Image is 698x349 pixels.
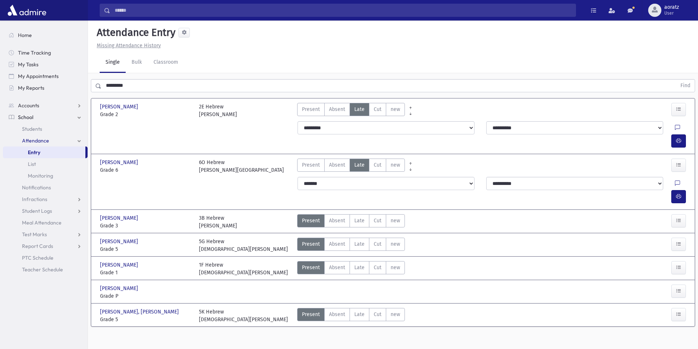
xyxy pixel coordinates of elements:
a: List [3,158,88,170]
span: Late [354,105,365,113]
div: AttTypes [297,103,405,118]
span: Absent [329,264,345,271]
span: Present [302,105,320,113]
span: Student Logs [22,208,52,214]
span: Monitoring [28,172,53,179]
h5: Attendance Entry [94,26,176,39]
div: AttTypes [297,159,405,174]
span: new [391,264,400,271]
span: Grade 6 [100,166,192,174]
span: Absent [329,311,345,318]
span: Cut [374,311,381,318]
span: [PERSON_NAME] [100,214,140,222]
span: Entry [28,149,40,156]
span: Grade 5 [100,316,192,323]
a: Report Cards [3,240,88,252]
span: Time Tracking [18,49,51,56]
div: AttTypes [297,261,405,276]
span: Late [354,264,365,271]
a: Accounts [3,100,88,111]
span: Absent [329,240,345,248]
span: My Appointments [18,73,59,79]
span: Absent [329,217,345,224]
img: AdmirePro [6,3,48,18]
span: Cut [374,161,381,169]
span: Grade P [100,292,192,300]
span: PTC Schedule [22,255,53,261]
span: Home [18,32,32,38]
div: AttTypes [297,238,405,253]
span: new [391,161,400,169]
span: Cut [374,105,381,113]
a: My Reports [3,82,88,94]
span: Meal Attendance [22,219,62,226]
a: My Appointments [3,70,88,82]
a: Missing Attendance History [94,42,161,49]
span: Late [354,240,365,248]
span: [PERSON_NAME] [100,238,140,245]
span: Grade 3 [100,222,192,230]
button: Find [676,79,695,92]
div: 1F Hebrew [DEMOGRAPHIC_DATA][PERSON_NAME] [199,261,288,276]
span: Grade 2 [100,111,192,118]
span: [PERSON_NAME] [100,103,140,111]
a: PTC Schedule [3,252,88,264]
span: Absent [329,105,345,113]
a: Notifications [3,182,88,193]
span: Present [302,264,320,271]
span: new [391,311,400,318]
span: Present [302,240,320,248]
span: My Reports [18,85,44,91]
span: My Tasks [18,61,38,68]
span: new [391,217,400,224]
span: Infractions [22,196,47,203]
a: Infractions [3,193,88,205]
span: Grade 5 [100,245,192,253]
span: Cut [374,240,381,248]
a: School [3,111,88,123]
span: [PERSON_NAME] [100,159,140,166]
span: Grade 1 [100,269,192,276]
span: Late [354,311,365,318]
div: 2E Hebrew [PERSON_NAME] [199,103,237,118]
a: Classroom [148,52,184,73]
span: Present [302,311,320,318]
span: new [391,105,400,113]
a: Time Tracking [3,47,88,59]
div: 5K Hebrew [DEMOGRAPHIC_DATA][PERSON_NAME] [199,308,288,323]
span: Absent [329,161,345,169]
a: Test Marks [3,229,88,240]
span: [PERSON_NAME] [100,261,140,269]
span: Late [354,161,365,169]
a: Home [3,29,88,41]
a: Entry [3,146,85,158]
a: Students [3,123,88,135]
span: Teacher Schedule [22,266,63,273]
div: 5G Hebrew [DEMOGRAPHIC_DATA][PERSON_NAME] [199,238,288,253]
a: Attendance [3,135,88,146]
span: User [664,10,679,16]
a: Monitoring [3,170,88,182]
span: [PERSON_NAME] [100,285,140,292]
span: new [391,240,400,248]
a: Student Logs [3,205,88,217]
u: Missing Attendance History [97,42,161,49]
span: Accounts [18,102,39,109]
span: Notifications [22,184,51,191]
a: My Tasks [3,59,88,70]
div: AttTypes [297,308,405,323]
span: List [28,161,36,167]
span: Late [354,217,365,224]
div: 6O Hebrew [PERSON_NAME][GEOGRAPHIC_DATA] [199,159,284,174]
a: Single [100,52,126,73]
a: Meal Attendance [3,217,88,229]
a: Bulk [126,52,148,73]
span: Report Cards [22,243,53,249]
span: Present [302,161,320,169]
div: 3B Hebrew [PERSON_NAME] [199,214,237,230]
span: Cut [374,217,381,224]
input: Search [110,4,576,17]
span: Cut [374,264,381,271]
span: Students [22,126,42,132]
a: Teacher Schedule [3,264,88,275]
